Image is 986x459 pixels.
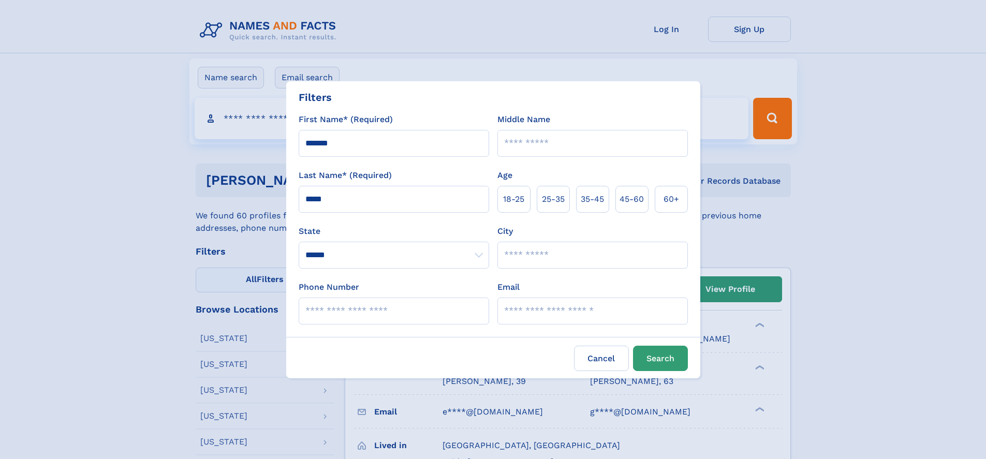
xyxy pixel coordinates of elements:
label: Cancel [574,346,629,371]
span: 18‑25 [503,193,524,205]
label: Age [497,169,512,182]
label: Middle Name [497,113,550,126]
span: 35‑45 [581,193,604,205]
span: 45‑60 [620,193,644,205]
span: 25‑35 [542,193,565,205]
label: Last Name* (Required) [299,169,392,182]
label: First Name* (Required) [299,113,393,126]
span: 60+ [664,193,679,205]
label: City [497,225,513,238]
label: Phone Number [299,281,359,293]
div: Filters [299,90,332,105]
button: Search [633,346,688,371]
label: State [299,225,489,238]
label: Email [497,281,520,293]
